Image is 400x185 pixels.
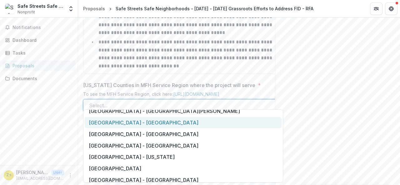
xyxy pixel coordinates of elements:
[116,5,313,12] div: Safe Streets Safe Neighborhoods - [DATE] - [DATE] Grassroots Efforts to Address FID - RFA
[85,163,282,174] div: [GEOGRAPHIC_DATA]
[173,91,219,97] a: [URL][DOMAIN_NAME]
[385,2,397,15] button: Get Help
[2,48,75,58] a: Tasks
[81,4,107,13] a: Proposals
[12,50,70,56] div: Tasks
[16,169,49,176] p: [PERSON_NAME] <[EMAIL_ADDRESS][DOMAIN_NAME]>
[83,5,105,12] div: Proposals
[16,176,64,181] p: [EMAIL_ADDRESS][DOMAIN_NAME]
[2,61,75,71] a: Proposals
[2,35,75,45] a: Dashboard
[67,172,74,179] button: More
[67,2,75,15] button: Open entity switcher
[12,25,73,30] span: Notifications
[5,4,15,14] img: Safe Streets Safe Neighborhoods
[12,37,70,43] div: Dashboard
[51,170,64,175] p: User
[12,75,70,82] div: Documents
[2,73,75,84] a: Documents
[6,173,12,177] div: Zenique Gardner-Perry <info@safestl.org>
[85,140,282,151] div: [GEOGRAPHIC_DATA] - [GEOGRAPHIC_DATA]
[17,3,64,9] div: Safe Streets Safe Neighborhoods
[83,81,255,89] p: [US_STATE] Counties in MFH Service Region where the project will serve
[81,4,316,13] nav: breadcrumb
[85,128,282,140] div: [GEOGRAPHIC_DATA] - [GEOGRAPHIC_DATA]
[370,2,382,15] button: Partners
[2,22,75,32] button: Notifications
[83,91,283,99] div: To see the MFH Service Region, click here:
[17,9,35,15] span: Nonprofit
[85,151,282,163] div: [GEOGRAPHIC_DATA] - [US_STATE]
[85,117,282,129] div: [GEOGRAPHIC_DATA] - [GEOGRAPHIC_DATA]
[85,105,282,117] div: [GEOGRAPHIC_DATA] - [GEOGRAPHIC_DATA][PERSON_NAME]
[12,62,70,69] div: Proposals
